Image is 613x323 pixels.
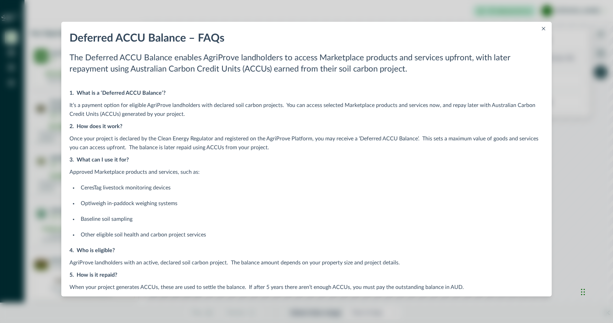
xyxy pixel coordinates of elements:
[78,215,544,224] li: Baseline soil sampling
[78,230,544,239] li: Other eligible soil health and carbon project services
[69,52,544,75] h2: The Deferred ACCU Balance enables AgriProve landholders to access Marketplace products and servic...
[539,25,548,33] button: Close
[78,199,544,208] li: Optiweigh in-paddock weighing systems
[69,124,122,129] strong: 2. How does it work?
[69,283,544,292] p: When your project generates ACCUs, these are used to settle the balance. If after 5 years there a...
[581,282,585,302] div: Drag
[69,33,224,44] span: Deferred ACCU Balance – FAQs
[69,272,117,278] strong: 5. How is it repaid?
[69,90,166,96] strong: 1. What is a ‘Deferred ACCU Balance’?
[579,275,613,308] iframe: Chat Widget
[69,258,544,267] p: AgriProve landholders with an active, declared soil carbon project. The balance amount depends on...
[69,101,544,119] p: It’s a payment option for eligible AgriProve landholders with declared soil carbon projects. You ...
[78,183,544,192] li: CeresTag livestock monitoring devices
[69,248,115,253] strong: 4. Who is eligible?
[69,157,129,163] strong: 3. What can I use it for?
[69,134,544,152] p: Once your project is declared by the Clean Energy Regulator and registered on the AgriProve Platf...
[69,168,544,176] p: Approved Marketplace products and services, such as:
